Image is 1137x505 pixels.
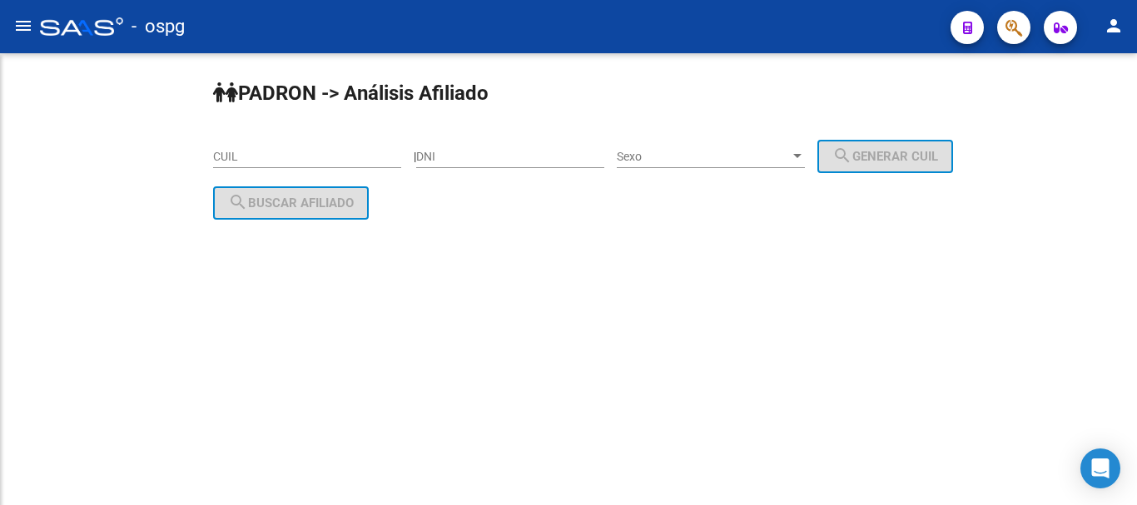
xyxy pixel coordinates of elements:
[132,8,185,45] span: - ospg
[617,150,790,164] span: Sexo
[832,149,938,164] span: Generar CUIL
[228,196,354,210] span: Buscar afiliado
[832,146,852,166] mat-icon: search
[213,82,489,105] strong: PADRON -> Análisis Afiliado
[1104,16,1124,36] mat-icon: person
[1080,448,1120,488] div: Open Intercom Messenger
[213,186,369,220] button: Buscar afiliado
[817,140,953,173] button: Generar CUIL
[414,150,966,163] div: |
[13,16,33,36] mat-icon: menu
[228,192,248,212] mat-icon: search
